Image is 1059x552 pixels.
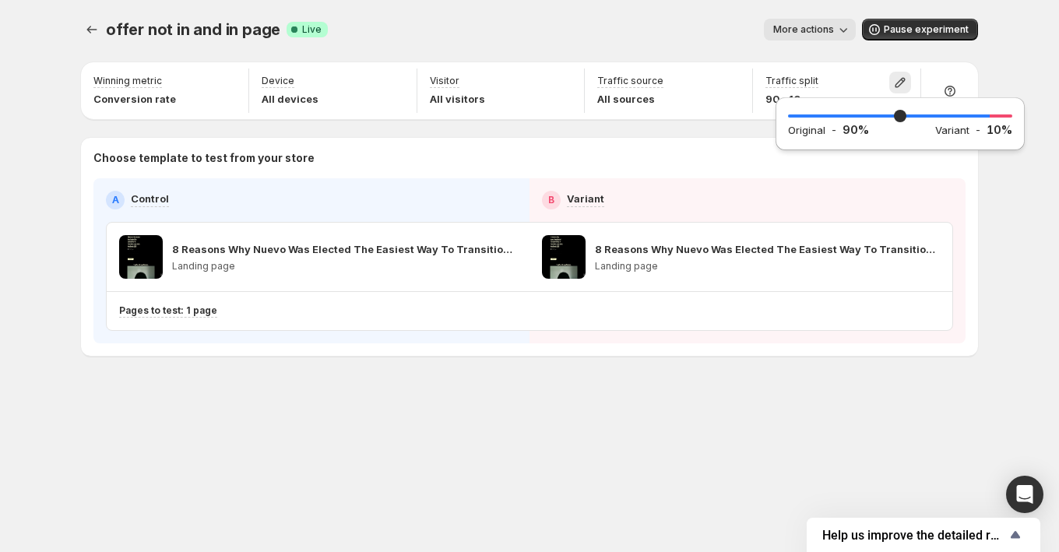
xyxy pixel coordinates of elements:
[106,20,280,39] span: offer not in and in page
[81,19,103,40] button: Experiments
[788,122,825,138] h2: Original
[843,122,869,138] p: 90 %
[822,526,1025,544] button: Show survey - Help us improve the detailed report for A/B campaigns
[302,23,322,36] span: Live
[119,304,217,317] p: Pages to test: 1 page
[935,122,1012,138] div: -
[773,23,834,36] span: More actions
[788,122,935,138] div: -
[884,23,969,36] span: Pause experiment
[822,528,1006,543] span: Help us improve the detailed report for A/B campaigns
[430,91,485,107] p: All visitors
[597,75,663,87] p: Traffic source
[567,191,604,206] p: Variant
[987,122,1012,138] p: 10 %
[262,91,318,107] p: All devices
[595,260,940,272] p: Landing page
[542,235,586,279] img: 8 Reasons Why Nuevo Was Elected The Easiest Way To Transition Away From Nicotine In 2025 offer in...
[764,19,856,40] button: More actions
[862,19,978,40] button: Pause experiment
[430,75,459,87] p: Visitor
[765,75,818,87] p: Traffic split
[935,122,969,138] h2: Variant
[93,75,162,87] p: Winning metric
[765,91,818,107] p: 90 - 10
[1006,476,1043,513] div: Open Intercom Messenger
[262,75,294,87] p: Device
[595,241,940,257] p: 8 Reasons Why Nuevo Was Elected The Easiest Way To Transition Away From [MEDICAL_DATA] In [DATE] ...
[597,91,663,107] p: All sources
[112,194,119,206] h2: A
[172,241,517,257] p: 8 Reasons Why Nuevo Was Elected The Easiest Way To Transition Away From [MEDICAL_DATA] In [DATE]
[131,191,169,206] p: Control
[119,235,163,279] img: 8 Reasons Why Nuevo Was Elected The Easiest Way To Transition Away From Nicotine In 2025
[93,91,176,107] p: Conversion rate
[93,150,966,166] p: Choose template to test from your store
[548,194,554,206] h2: B
[172,260,517,272] p: Landing page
